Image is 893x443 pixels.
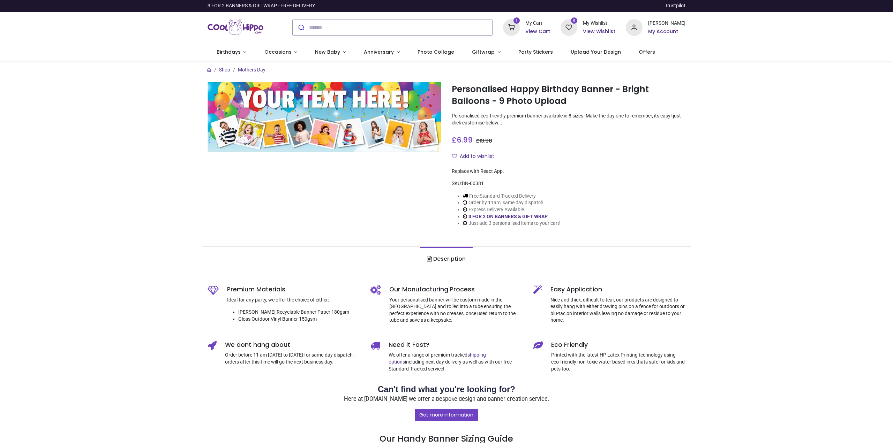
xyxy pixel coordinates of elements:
div: My Wishlist [583,20,615,27]
h2: Can't find what you're looking for? [208,383,685,395]
a: My Account [648,28,685,35]
span: £ [452,135,473,145]
p: Ideal for any party, we offer the choice of either: [227,297,360,304]
span: £ [476,137,492,144]
div: [PERSON_NAME] [648,20,685,27]
span: 13.98 [479,137,492,144]
a: Mothers Day [238,67,265,72]
span: 6.99 [457,135,473,145]
a: Logo of Cool Hippo [208,18,263,37]
div: Replace with React App. [452,168,685,175]
a: Occasions [255,43,306,61]
h1: Personalised Happy Birthday Banner - Bright Balloons - 9 Photo Upload [452,83,685,107]
span: Anniversary [364,48,394,55]
p: We offer a range of premium tracked including next day delivery as well as with our free Standard... [389,352,523,372]
li: Just add 3 personalised items to your cart! [463,220,561,227]
a: Giftwrap [463,43,509,61]
a: Description [420,247,472,271]
li: [PERSON_NAME] Recyclable Banner Paper 180gsm [238,309,360,316]
span: Photo Collage [418,48,454,55]
span: Party Stickers [518,48,553,55]
p: Here at [DOMAIN_NAME] we offer a bespoke design and banner creation service. [208,395,685,403]
a: Get more information [415,409,478,421]
li: Free Standard Tracked Delivery [463,193,561,200]
p: Nice and thick, difficult to tear, our products are designed to easily hang with either drawing p... [550,297,685,324]
a: 1 [503,24,520,30]
a: Birthdays [208,43,255,61]
sup: 1 [513,17,520,24]
span: Upload Your Design [571,48,621,55]
span: BN-00381 [462,181,484,186]
button: Submit [293,20,309,35]
a: View Wishlist [583,28,615,35]
div: My Cart [525,20,550,27]
a: 0 [561,24,577,30]
span: New Baby [315,48,340,55]
span: Offers [639,48,655,55]
p: Printed with the latest HP Latex Printing technology using eco-friendly non-toxic water based ink... [551,352,685,372]
div: SKU: [452,180,685,187]
p: Order before 11 am [DATE] to [DATE] for same-day dispatch, orders after this time will go the nex... [225,352,360,365]
li: Gloss Outdoor Vinyl Banner 150gsm [238,316,360,323]
i: Add to wishlist [452,154,457,159]
img: Cool Hippo [208,18,263,37]
sup: 0 [571,17,578,24]
img: Personalised Happy Birthday Banner - Bright Balloons - 9 Photo Upload [208,82,441,152]
span: Giftwrap [472,48,495,55]
h5: Easy Application [550,285,685,294]
h5: Our Manufacturing Process [389,285,523,294]
h5: Need it Fast? [389,341,523,349]
p: Your personalised banner will be custom made in the [GEOGRAPHIC_DATA] and rolled into a tube ensu... [389,297,523,324]
button: Add to wishlistAdd to wishlist [452,151,500,162]
h5: Premium Materials [227,285,360,294]
li: Express Delivery Available [463,206,561,213]
a: View Cart [525,28,550,35]
a: Shop [219,67,230,72]
a: Anniversary [355,43,408,61]
span: Birthdays [217,48,241,55]
a: New Baby [306,43,355,61]
a: Trustpilot [665,2,685,9]
h5: Eco Friendly [551,341,685,349]
a: 3 FOR 2 ON BANNERS & GIFT WRAP [468,214,548,219]
h5: We dont hang about [225,341,360,349]
li: Order by 11am, same day dispatch [463,199,561,206]
span: Occasions [264,48,292,55]
div: 3 FOR 2 BANNERS & GIFTWRAP - FREE DELIVERY [208,2,315,9]
p: Personalised eco-friendly premium banner available in 8 sizes. Make the day one to remember, its ... [452,113,685,126]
